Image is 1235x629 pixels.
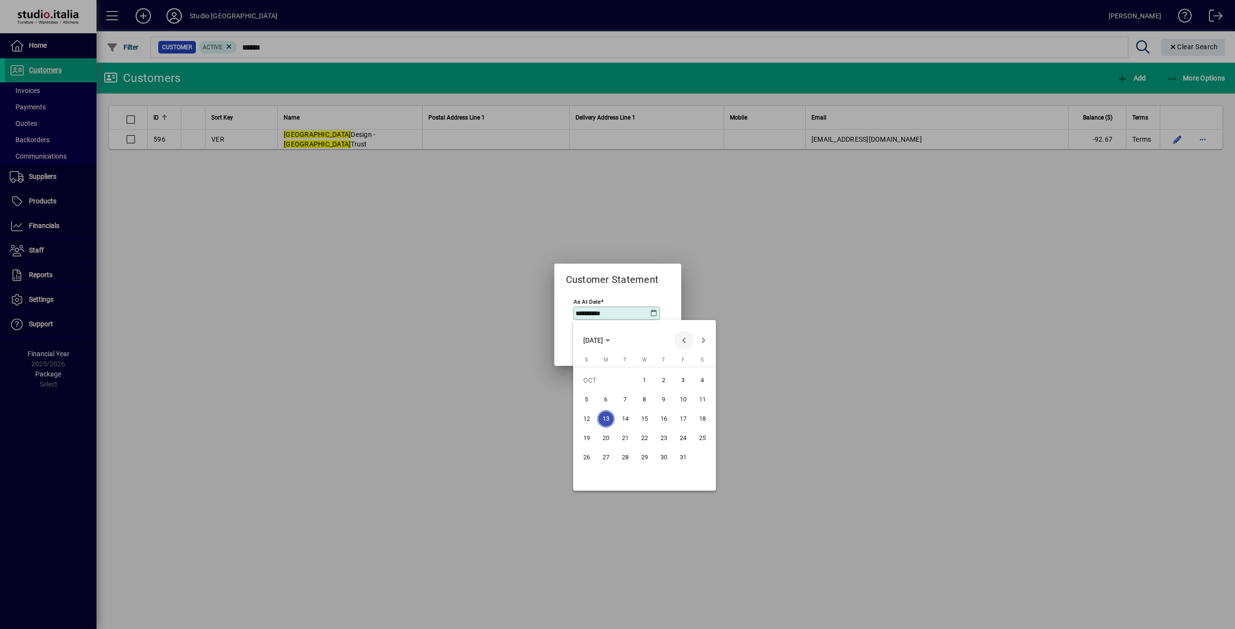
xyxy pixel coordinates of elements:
[654,409,673,428] button: Thu Oct 16 2025
[635,448,654,467] button: Wed Oct 29 2025
[596,409,616,428] button: Mon Oct 13 2025
[655,429,672,447] span: 23
[654,428,673,448] button: Thu Oct 23 2025
[577,428,596,448] button: Sun Oct 19 2025
[617,391,634,408] span: 7
[674,449,692,466] span: 31
[636,372,653,389] span: 1
[596,448,616,467] button: Mon Oct 27 2025
[578,391,595,408] span: 5
[636,410,653,428] span: 15
[577,390,596,409] button: Sun Oct 05 2025
[674,429,692,447] span: 24
[636,449,653,466] span: 29
[617,410,634,428] span: 14
[682,357,685,363] span: F
[596,428,616,448] button: Mon Oct 20 2025
[674,372,692,389] span: 3
[642,357,647,363] span: W
[655,449,672,466] span: 30
[635,428,654,448] button: Wed Oct 22 2025
[654,371,673,390] button: Thu Oct 02 2025
[694,410,711,428] span: 18
[636,391,653,408] span: 8
[604,357,608,363] span: M
[673,448,693,467] button: Fri Oct 31 2025
[694,429,711,447] span: 25
[693,428,712,448] button: Sat Oct 25 2025
[597,410,615,428] span: 13
[673,409,693,428] button: Fri Oct 17 2025
[693,390,712,409] button: Sat Oct 11 2025
[694,391,711,408] span: 11
[635,371,654,390] button: Wed Oct 01 2025
[597,391,615,408] span: 6
[578,429,595,447] span: 19
[596,390,616,409] button: Mon Oct 06 2025
[578,449,595,466] span: 26
[654,390,673,409] button: Thu Oct 09 2025
[655,372,672,389] span: 2
[674,331,694,350] button: Previous month
[617,429,634,447] span: 21
[578,410,595,428] span: 12
[635,390,654,409] button: Wed Oct 08 2025
[617,449,634,466] span: 28
[583,336,603,344] span: [DATE]
[693,409,712,428] button: Sat Oct 18 2025
[673,390,693,409] button: Fri Oct 10 2025
[577,409,596,428] button: Sun Oct 12 2025
[694,331,713,350] button: Next month
[577,448,596,467] button: Sun Oct 26 2025
[673,371,693,390] button: Fri Oct 03 2025
[616,390,635,409] button: Tue Oct 07 2025
[655,391,672,408] span: 9
[597,449,615,466] span: 27
[693,371,712,390] button: Sat Oct 04 2025
[616,448,635,467] button: Tue Oct 28 2025
[597,429,615,447] span: 20
[655,410,672,428] span: 16
[579,332,614,349] button: Choose month and year
[654,448,673,467] button: Thu Oct 30 2025
[616,409,635,428] button: Tue Oct 14 2025
[694,372,711,389] span: 4
[700,357,704,363] span: S
[616,428,635,448] button: Tue Oct 21 2025
[673,428,693,448] button: Fri Oct 24 2025
[662,357,665,363] span: T
[635,409,654,428] button: Wed Oct 15 2025
[674,410,692,428] span: 17
[585,357,588,363] span: S
[623,357,627,363] span: T
[636,429,653,447] span: 22
[577,371,635,390] td: OCT
[674,391,692,408] span: 10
